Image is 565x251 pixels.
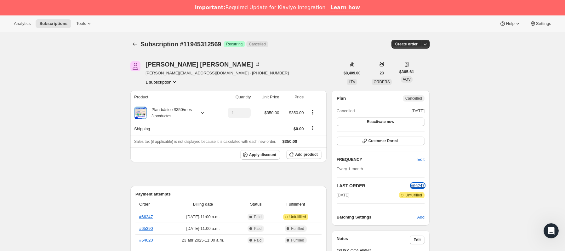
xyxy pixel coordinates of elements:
span: Paid [254,214,261,219]
span: Recurring [226,42,243,47]
span: $8,409.00 [344,71,360,76]
h2: Payment attempts [135,191,322,197]
button: 23 [376,69,387,78]
span: Cancelled [337,108,355,114]
span: Analytics [14,21,31,26]
button: Product actions [308,109,318,116]
span: $350.00 [289,110,304,115]
a: Learn how [330,4,360,11]
small: 3 productos [151,114,171,118]
span: AOV [403,77,411,82]
a: #65390 [139,226,153,231]
a: #66247 [411,183,425,188]
button: Add product [286,150,321,159]
span: Customer Portal [368,138,398,143]
span: LTV [349,80,355,84]
span: $365.61 [399,69,414,75]
span: Fulfilled [291,226,304,231]
div: Plan básico $350/mes - [147,107,194,119]
span: 23 [380,71,384,76]
button: Add [414,212,428,222]
span: [DATE] [412,108,425,114]
span: Edit [418,156,425,163]
button: Edit [414,155,428,165]
button: Subscriptions [130,40,139,49]
span: Tools [76,21,86,26]
span: Subscription #11945312569 [140,41,221,48]
button: Reactivate now [337,117,425,126]
iframe: Intercom live chat [544,223,559,238]
span: [PERSON_NAME][EMAIL_ADDRESS][DOMAIN_NAME] · [PHONE_NUMBER] [146,70,289,76]
th: Shipping [130,122,217,136]
button: Subscriptions [36,19,71,28]
span: Fulfilled [291,238,304,243]
div: Required Update for Klaviyo Integration [195,4,325,11]
span: Add product [295,152,317,157]
span: Paid [254,226,261,231]
span: $0.00 [294,126,304,131]
span: Fulfillment [274,201,317,207]
button: Tools [72,19,96,28]
button: Analytics [10,19,34,28]
button: #66247 [411,183,425,189]
th: Order [135,197,166,211]
span: $350.00 [265,110,279,115]
button: Edit [410,236,425,244]
button: Product actions [146,79,178,85]
span: Unfulfilled [289,214,306,219]
span: [DATE] [337,192,350,198]
span: $350.00 [282,139,297,144]
span: [DATE] · 11:00 a.m. [168,214,238,220]
button: Settings [526,19,555,28]
span: Ana Portillo [130,61,140,71]
h3: Notes [337,236,410,244]
button: Help [496,19,524,28]
span: Status [242,201,270,207]
span: Edit [414,237,421,242]
span: Reactivate now [367,119,394,124]
a: #66247 [139,214,153,219]
th: Price [281,90,306,104]
span: Subscriptions [39,21,67,26]
span: Cancelled [249,42,265,47]
button: Apply discount [240,150,280,160]
span: Add [417,214,425,220]
span: Settings [536,21,551,26]
a: #64620 [139,238,153,242]
span: Unfulfilled [405,193,422,198]
th: Product [130,90,217,104]
span: Paid [254,238,261,243]
span: Create order [395,42,418,47]
h2: FREQUENCY [337,156,418,163]
button: $8,409.00 [340,69,364,78]
button: Customer Portal [337,137,425,145]
span: 23 abr 2025 · 11:00 a.m. [168,237,238,243]
button: Create order [391,40,421,49]
span: Billing date [168,201,238,207]
span: Every 1 month [337,166,363,171]
h2: Plan [337,95,346,102]
span: Apply discount [249,152,277,157]
th: Quantity [217,90,253,104]
img: product img [134,107,147,119]
h6: Batching Settings [337,214,417,220]
button: Shipping actions [308,125,318,131]
span: Cancelled [405,96,422,101]
b: Important: [195,4,225,10]
span: ORDERS [374,80,390,84]
th: Unit Price [253,90,281,104]
span: Help [506,21,514,26]
h2: LAST ORDER [337,183,411,189]
span: Sales tax (if applicable) is not displayed because it is calculated with each new order. [134,139,276,144]
div: [PERSON_NAME] [PERSON_NAME] [146,61,260,67]
span: [DATE] · 11:00 a.m. [168,225,238,232]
